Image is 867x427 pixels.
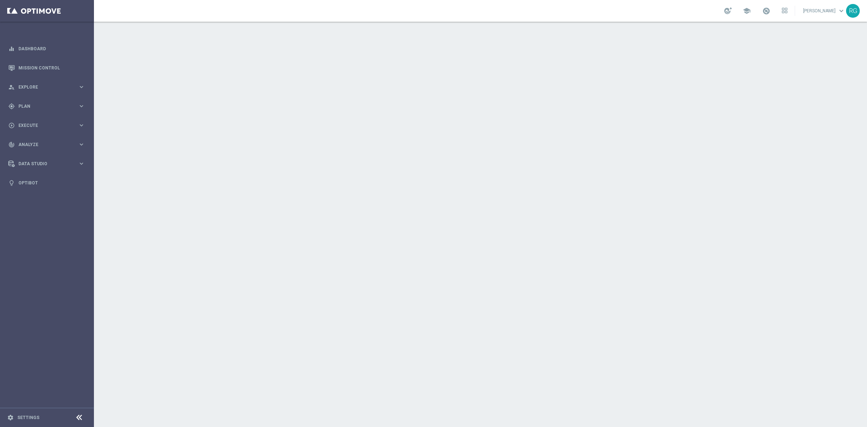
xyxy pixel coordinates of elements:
[8,46,15,52] i: equalizer
[8,84,78,90] div: Explore
[78,122,85,129] i: keyboard_arrow_right
[8,46,85,52] button: equalizer Dashboard
[18,104,78,108] span: Plan
[7,414,14,421] i: settings
[78,141,85,148] i: keyboard_arrow_right
[846,4,860,18] div: RG
[8,84,15,90] i: person_search
[8,141,15,148] i: track_changes
[18,142,78,147] span: Analyze
[8,141,78,148] div: Analyze
[8,103,15,110] i: gps_fixed
[8,180,15,186] i: lightbulb
[18,173,85,192] a: Optibot
[8,84,85,90] button: person_search Explore keyboard_arrow_right
[18,58,85,77] a: Mission Control
[8,103,85,109] button: gps_fixed Plan keyboard_arrow_right
[17,415,39,420] a: Settings
[8,161,85,167] button: Data Studio keyboard_arrow_right
[8,65,85,71] button: Mission Control
[18,162,78,166] span: Data Studio
[18,85,78,89] span: Explore
[8,180,85,186] button: lightbulb Optibot
[78,103,85,110] i: keyboard_arrow_right
[8,58,85,77] div: Mission Control
[8,122,15,129] i: play_circle_outline
[18,123,78,128] span: Execute
[837,7,845,15] span: keyboard_arrow_down
[8,103,78,110] div: Plan
[8,122,78,129] div: Execute
[8,173,85,192] div: Optibot
[743,7,751,15] span: school
[8,161,78,167] div: Data Studio
[802,5,846,16] a: [PERSON_NAME]keyboard_arrow_down
[8,123,85,128] button: play_circle_outline Execute keyboard_arrow_right
[8,39,85,58] div: Dashboard
[78,160,85,167] i: keyboard_arrow_right
[8,142,85,148] button: track_changes Analyze keyboard_arrow_right
[78,84,85,90] i: keyboard_arrow_right
[18,39,85,58] a: Dashboard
